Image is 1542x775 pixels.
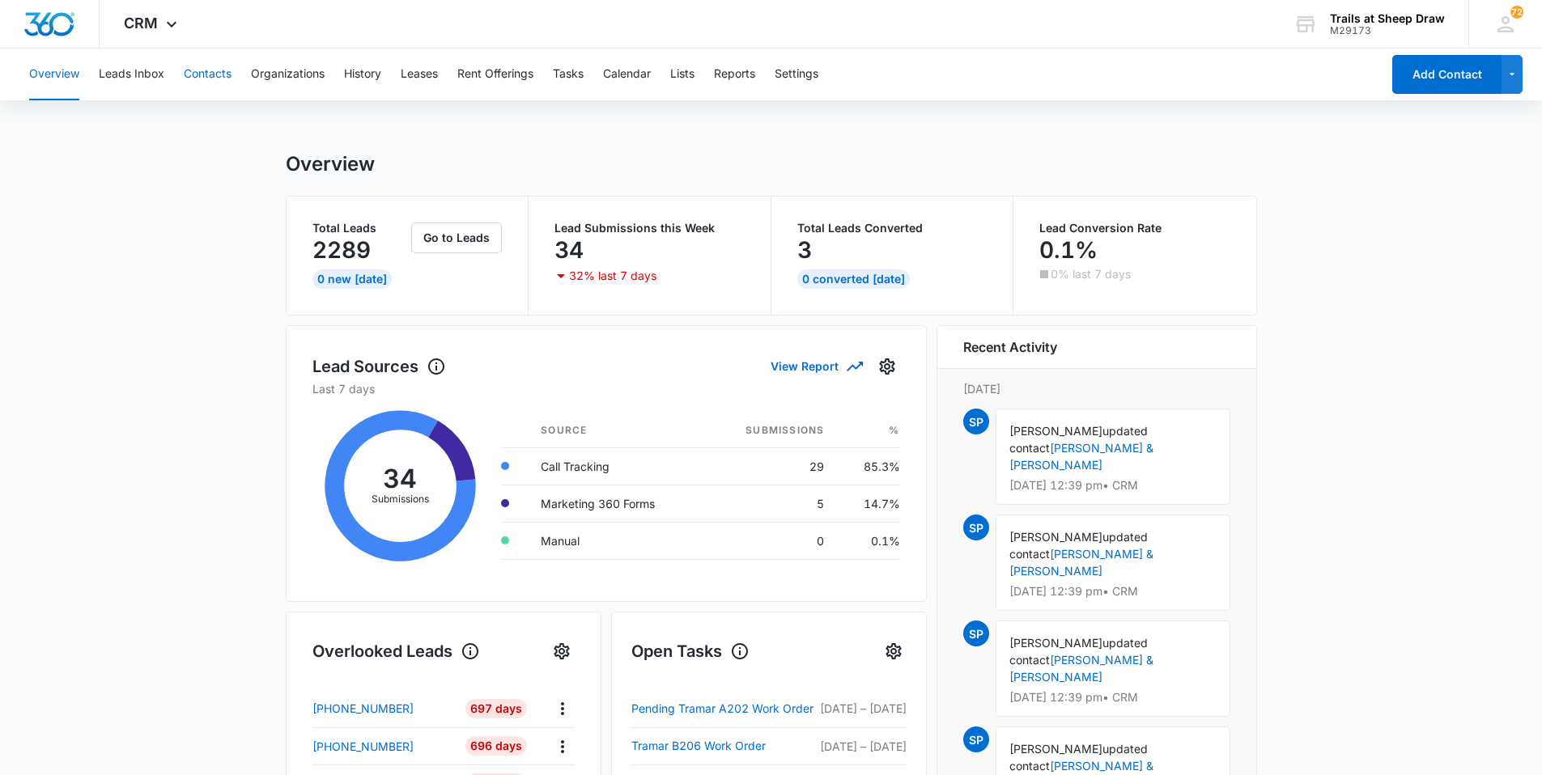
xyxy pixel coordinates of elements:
[312,269,392,289] div: 0 New [DATE]
[797,269,910,289] div: 0 Converted [DATE]
[1009,424,1102,438] span: [PERSON_NAME]
[1039,222,1230,234] p: Lead Conversion Rate
[775,49,818,100] button: Settings
[344,49,381,100] button: History
[549,638,575,664] button: Settings
[1009,692,1217,703] p: [DATE] 12:39 pm • CRM
[820,700,907,717] p: [DATE] – [DATE]
[797,222,988,234] p: Total Leads Converted
[465,699,527,718] div: 697 Days
[705,447,837,485] td: 29
[670,49,695,100] button: Lists
[705,485,837,522] td: 5
[771,352,861,380] button: View Report
[251,49,325,100] button: Organizations
[1392,55,1502,94] button: Add Contact
[312,222,409,234] p: Total Leads
[29,49,79,100] button: Overview
[312,738,414,755] p: [PHONE_NUMBER]
[411,231,502,244] a: Go to Leads
[1039,237,1098,263] p: 0.1%
[963,726,989,752] span: SP
[1051,269,1131,280] p: 0% last 7 days
[963,337,1057,357] h6: Recent Activity
[603,49,651,100] button: Calendar
[457,49,533,100] button: Rent Offerings
[881,638,907,664] button: Settings
[401,49,438,100] button: Leases
[554,237,584,263] p: 34
[631,699,820,718] a: Pending Tramar A202 Work Order
[550,734,575,759] button: Actions
[837,522,899,559] td: 0.1%
[1009,441,1153,472] a: [PERSON_NAME] & [PERSON_NAME]
[1510,6,1523,19] div: notifications count
[820,738,907,755] p: [DATE] – [DATE]
[286,152,375,176] h1: Overview
[553,49,584,100] button: Tasks
[312,639,480,663] h1: Overlooked Leads
[569,270,656,282] p: 32% last 7 days
[312,354,446,379] h1: Lead Sources
[1009,480,1217,491] p: [DATE] 12:39 pm • CRM
[1009,636,1102,650] span: [PERSON_NAME]
[705,522,837,559] td: 0
[528,447,705,485] td: Call Tracking
[631,639,750,663] h1: Open Tasks
[963,380,1230,397] p: [DATE]
[1510,6,1523,19] span: 72
[797,237,812,263] p: 3
[528,413,705,448] th: Source
[705,413,837,448] th: Submissions
[1009,586,1217,597] p: [DATE] 12:39 pm • CRM
[837,485,899,522] td: 14.7%
[714,49,755,100] button: Reports
[1009,742,1102,756] span: [PERSON_NAME]
[1009,653,1153,684] a: [PERSON_NAME] & [PERSON_NAME]
[99,49,164,100] button: Leads Inbox
[554,222,745,234] p: Lead Submissions this Week
[312,738,454,755] a: [PHONE_NUMBER]
[874,354,900,379] button: Settings
[184,49,232,100] button: Contacts
[312,700,414,717] p: [PHONE_NUMBER]
[528,485,705,522] td: Marketing 360 Forms
[963,409,989,434] span: SP
[837,447,899,485] td: 85.3%
[312,237,371,263] p: 2289
[312,380,900,397] p: Last 7 days
[631,736,820,756] a: Tramar B206 Work Order
[411,222,502,253] button: Go to Leads
[465,736,527,756] div: 696 Days
[528,522,705,559] td: Manual
[837,413,899,448] th: %
[1009,547,1153,578] a: [PERSON_NAME] & [PERSON_NAME]
[1330,25,1445,36] div: account id
[1330,12,1445,25] div: account name
[963,620,989,646] span: SP
[124,15,158,32] span: CRM
[1009,530,1102,544] span: [PERSON_NAME]
[963,515,989,540] span: SP
[312,700,454,717] a: [PHONE_NUMBER]
[550,696,575,721] button: Actions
